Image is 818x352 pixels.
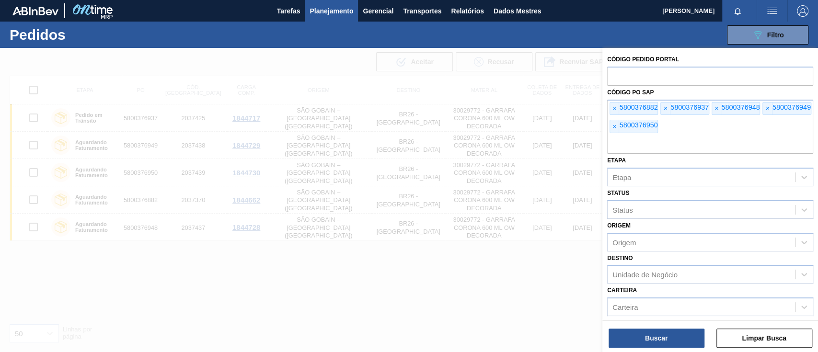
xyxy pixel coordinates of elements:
font: Código Pedido Portal [607,56,679,63]
font: 5800376948 [721,103,760,111]
font: Origem [607,222,631,229]
font: Etapa [607,157,626,164]
font: [PERSON_NAME] [662,7,714,14]
button: Notificações [722,4,753,18]
font: Destino [607,255,633,261]
font: × [714,104,718,112]
font: 5800376937 [670,103,709,111]
font: Gerencial [363,7,393,15]
font: Filtro [767,31,784,39]
font: × [765,104,769,112]
font: Unidade de Negócio [612,271,678,279]
font: Carteira [612,303,638,311]
font: 5800376882 [619,103,657,111]
font: Etapa [612,173,631,182]
font: Carteira [607,287,637,294]
font: Transportes [403,7,441,15]
font: Código PO SAP [607,89,654,96]
font: 5800376950 [619,121,657,129]
img: ações do usuário [766,5,778,17]
font: Status [612,205,633,214]
font: Tarefas [277,7,300,15]
font: Relatórios [451,7,484,15]
button: Filtro [727,25,808,45]
img: Sair [797,5,808,17]
font: Dados Mestres [494,7,541,15]
font: × [663,104,667,112]
font: Status [607,190,629,196]
font: Origem [612,238,636,246]
img: TNhmsLtSVTkK8tSr43FrP2fwEKptu5GPRR3wAAAABJRU5ErkJggg== [12,7,58,15]
font: 5800376949 [772,103,811,111]
font: Planejamento [310,7,353,15]
font: × [612,104,616,112]
font: Pedidos [10,27,66,43]
font: × [612,123,616,130]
